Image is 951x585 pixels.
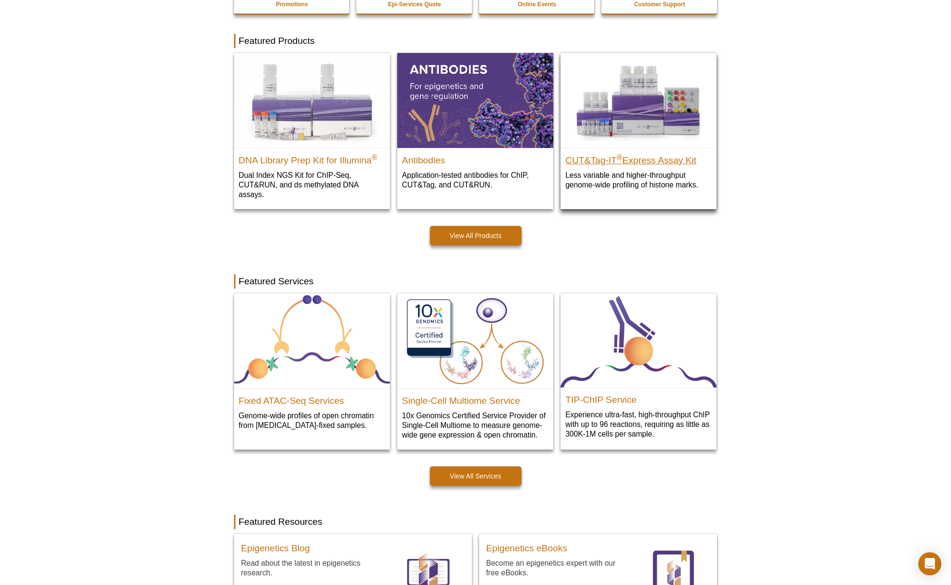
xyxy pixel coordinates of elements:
[372,153,378,161] sup: ®
[234,515,717,529] h2: Featured Resources
[402,151,548,165] h2: Antibodies
[565,390,712,405] h2: TIP-ChIP Service
[565,151,712,165] h2: CUT&Tag-IT Express Assay Kit
[239,170,385,199] p: Dual Index NGS Kit for ChIP-Seq, CUT&RUN, and ds methylated DNA assays.
[402,170,548,190] p: Application-tested antibodies for ChIP, CUT&Tag, and CUT&RUN.
[518,1,556,8] strong: Online Events
[486,558,630,578] p: Become an epigenetics expert with our free eBooks.
[234,293,390,440] a: Fixed ATAC-Seq Services Fixed ATAC-Seq Services Genome-wide profiles of open chromatin from [MEDI...
[241,544,310,553] h3: Epigenetics Blog
[239,411,385,430] p: Genome-wide profiles of open chromatin from [MEDICAL_DATA]-fixed samples.
[560,53,717,199] a: CUT&Tag-IT® Express Assay Kit CUT&Tag-IT®Express Assay Kit Less variable and higher-throughput ge...
[239,151,385,165] h2: DNA Library Prep Kit for Illumina
[397,293,553,389] img: Single-Cell Multiome Servicee
[397,293,553,450] a: Single-Cell Multiome Servicee Single-Cell Multiome Service 10x Genomics Certified Service Provide...
[486,544,568,553] h3: Epigenetics eBooks
[565,410,712,439] p: Experience ultra-fast, high-throughput ChIP with up to 96 reactions, requiring as little as 300K-...
[634,1,685,8] strong: Customer Support
[276,1,308,8] strong: Promotions
[239,391,385,406] h2: Fixed ATAC-Seq Services
[402,391,548,406] h2: Single-Cell Multiome Service
[241,558,385,578] p: Read about the latest in epigenetics research.
[560,293,717,449] a: TIP-ChIP Service TIP-ChIP Service Experience ultra-fast, high-throughput ChIP with up to 96 react...
[565,170,712,190] p: Less variable and higher-throughput genome-wide profiling of histone marks​.
[397,53,553,147] img: All Antibodies
[402,411,548,440] p: 10x Genomics Certified Service Provider of Single-Cell Multiome to measure genome-wide gene expre...
[234,34,717,48] h2: Featured Products
[241,541,310,558] a: Epigenetics Blog
[560,293,717,388] img: TIP-ChIP Service
[234,293,390,389] img: Fixed ATAC-Seq Services
[617,153,623,161] sup: ®
[430,226,521,245] a: View All Products
[234,53,390,147] img: DNA Library Prep Kit for Illumina
[486,541,568,558] a: Epigenetics eBooks
[397,53,553,199] a: All Antibodies Antibodies Application-tested antibodies for ChIP, CUT&Tag, and CUT&RUN.
[234,53,390,209] a: DNA Library Prep Kit for Illumina DNA Library Prep Kit for Illumina® Dual Index NGS Kit for ChIP-...
[430,466,521,486] a: View All Services
[918,552,941,575] div: Open Intercom Messenger
[560,53,717,147] img: CUT&Tag-IT® Express Assay Kit
[388,1,441,8] strong: Epi-Services Quote
[234,274,717,289] h2: Featured Services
